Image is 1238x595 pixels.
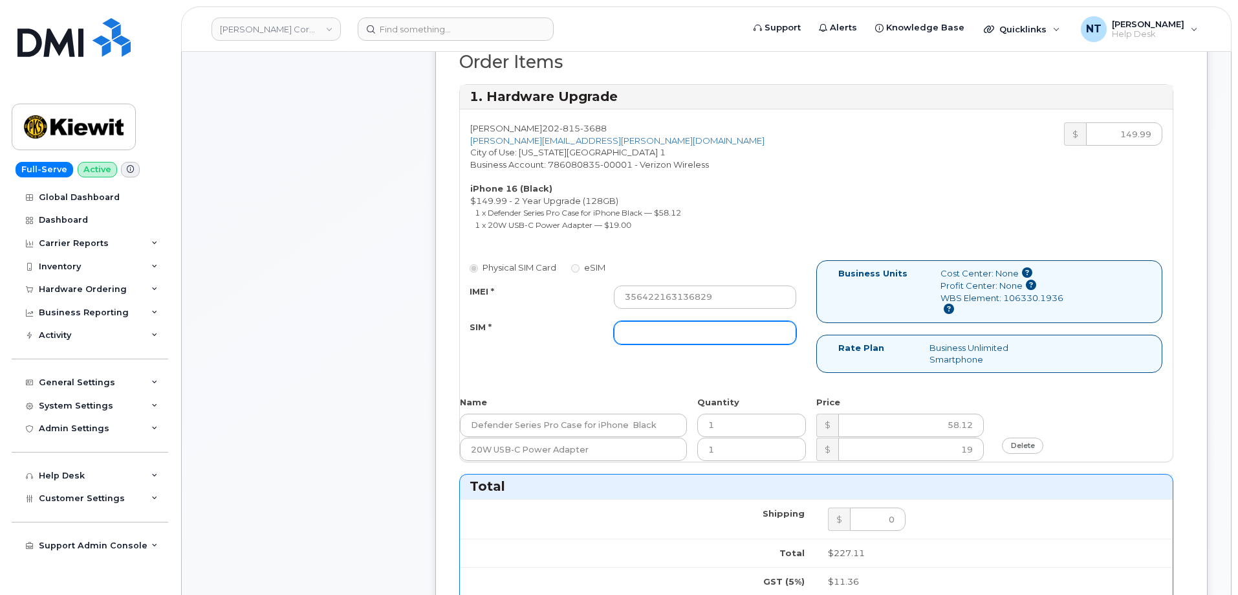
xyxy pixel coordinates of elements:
span: NT [1086,21,1102,37]
h3: Total [470,478,1163,495]
div: Nicholas Taylor [1072,16,1207,42]
span: Help Desk [1112,29,1184,39]
div: Profit Center: None [940,280,1064,292]
label: Business Units [838,267,907,280]
div: $ [828,508,850,531]
label: Price [816,396,840,409]
a: Support [744,15,810,41]
div: WBS Element: 106330.1936 [940,292,1064,316]
h2: Order Items [459,52,1173,72]
iframe: Messenger Launcher [1182,539,1228,585]
span: Alerts [830,21,857,34]
label: Shipping [763,508,805,520]
div: $ [816,414,838,437]
div: Cost Center: None [940,267,1064,280]
label: SIM * [470,321,492,333]
span: $11.36 [828,576,859,587]
a: Alerts [810,15,866,41]
strong: 1. Hardware Upgrade [470,89,618,104]
div: [PERSON_NAME] City of Use: [US_STATE][GEOGRAPHIC_DATA] 1 Business Account: 786080835-00001 - Veri... [460,122,816,236]
label: GST (5%) [763,576,805,588]
small: 1 x Defender Series Pro Case for iPhone Black — $58.12 [475,208,681,218]
span: Knowledge Base [886,21,964,34]
span: 815 [559,123,580,133]
label: Total [779,547,805,559]
div: Business Unlimited Smartphone [920,342,1048,366]
small: 1 x 20W USB-C Power Adapter — $19.00 [475,220,631,230]
a: delete [1002,438,1044,454]
div: $ [1064,122,1086,146]
label: Name [460,396,487,409]
a: [PERSON_NAME][EMAIL_ADDRESS][PERSON_NAME][DOMAIN_NAME] [470,135,765,146]
label: Physical SIM Card [470,262,556,274]
label: eSIM [571,262,605,274]
div: $ [816,438,838,461]
input: Name [460,438,687,461]
input: Physical SIM Card [470,264,478,273]
input: eSIM [571,264,580,273]
label: Quantity [697,396,739,409]
span: Support [765,21,801,34]
span: Quicklinks [999,24,1047,34]
span: 3688 [580,123,607,133]
label: IMEI * [470,286,494,298]
span: 202 [542,123,607,133]
div: Quicklinks [975,16,1069,42]
label: Rate Plan [838,342,884,354]
a: Knowledge Base [866,15,973,41]
span: [PERSON_NAME] [1112,19,1184,29]
span: $227.11 [828,548,865,558]
a: Kiewit Corporation [212,17,341,41]
input: Find something... [358,17,554,41]
strong: iPhone 16 (Black) [470,183,552,194]
input: Name [460,414,687,437]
